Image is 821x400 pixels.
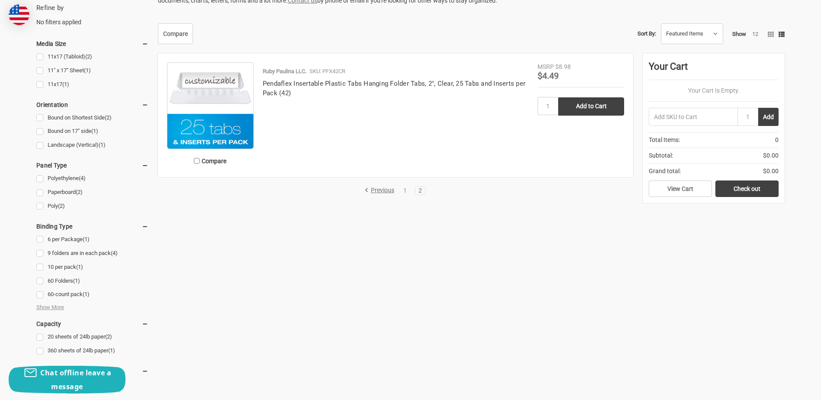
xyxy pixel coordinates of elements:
[36,39,148,49] h5: Media Size
[649,181,712,197] a: View Cart
[364,187,397,194] a: Previous
[36,160,148,171] h5: Panel Type
[36,65,148,77] a: 11" x 17" Sheet
[76,264,83,270] span: (1)
[40,368,111,391] span: Chat offline leave a message
[83,236,90,242] span: (1)
[649,59,779,80] div: Your Cart
[750,377,821,400] iframe: Google Customer Reviews
[415,187,425,194] a: 2
[83,291,90,297] span: (1)
[36,319,148,329] h5: Capacity
[649,167,681,176] span: Grand total:
[732,31,746,37] span: Show
[76,189,83,195] span: (2)
[36,100,148,110] h5: Orientation
[263,67,306,76] p: Ruby Paulina LLC.
[649,135,680,145] span: Total Items:
[752,31,758,37] a: 12
[263,80,525,97] a: Pendaflex Insertable Plastic Tabs Hanging Folder Tabs, 2", Clear, 25 Tabs and Inserts per Pack (42)
[105,114,112,121] span: (2)
[763,167,779,176] span: $0.00
[538,62,554,71] div: MSRP
[105,333,112,340] span: (2)
[36,289,148,300] a: 60-count pack
[36,187,148,198] a: Paperboard
[36,126,148,137] a: Bound on 17" side
[99,142,106,148] span: (1)
[538,71,559,81] span: $4.49
[79,175,86,181] span: (4)
[108,347,115,354] span: (1)
[194,158,200,164] input: Compare
[36,200,148,212] a: Poly
[9,366,126,394] button: Chat offline leave a message
[62,81,69,87] span: (1)
[649,86,779,95] p: Your Cart Is Empty.
[763,151,779,160] span: $0.00
[85,53,92,60] span: (2)
[36,303,64,312] span: Show More
[36,275,148,287] a: 60 Folders
[36,112,148,124] a: Bound on Shortest Side
[36,3,148,13] h5: Refine by
[775,135,779,145] span: 0
[309,67,345,76] p: SKU: PFX42CR
[167,154,254,168] label: Compare
[158,23,193,44] a: Compare
[167,62,254,149] img: Pendaflex Insertable Plastic Tabs Hanging Folder Tabs, 2", Clear, 25 Tabs and Inserts per Pack (42)
[36,345,148,357] a: 360 sheets of 24lb paper
[36,173,148,184] a: Polyethylene
[36,3,148,26] div: No filters applied
[558,97,624,116] input: Add to Cart
[758,108,779,126] button: Add
[36,51,148,63] a: 11x17 (Tabloid)
[111,250,118,256] span: (4)
[36,79,148,90] a: 11x17
[58,203,65,209] span: (2)
[715,181,779,197] a: Check out
[36,331,148,343] a: 20 sheets of 24lb paper
[637,27,656,40] label: Sort By:
[36,139,148,151] a: Landscape (Vertical)
[36,261,148,273] a: 10 per pack
[84,67,91,74] span: (1)
[36,234,148,245] a: 6 per Package
[649,108,737,126] input: Add SKU to Cart
[9,4,29,25] img: duty and tax information for United States
[91,128,98,134] span: (1)
[649,151,673,160] span: Subtotal:
[36,221,148,232] h5: Binding Type
[555,63,571,70] span: $8.98
[400,187,410,194] a: 1
[36,248,148,259] a: 9 folders are in each pack
[73,277,80,284] span: (1)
